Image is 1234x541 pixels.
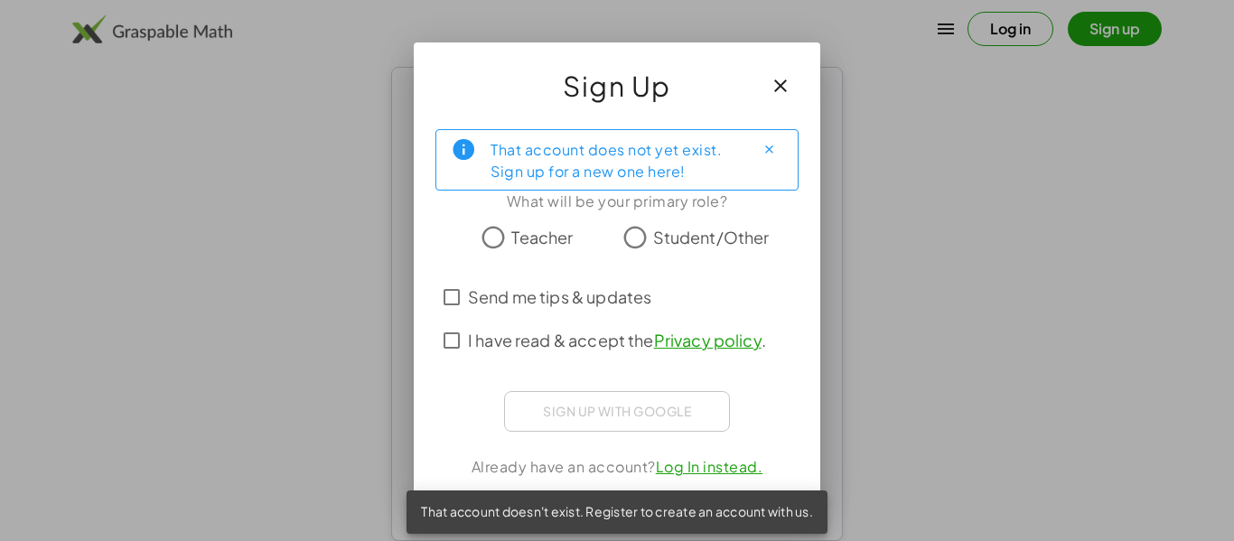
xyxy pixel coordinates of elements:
[511,225,573,249] span: Teacher
[435,191,799,212] div: What will be your primary role?
[656,457,763,476] a: Log In instead.
[563,64,671,107] span: Sign Up
[468,284,651,309] span: Send me tips & updates
[754,135,783,164] button: Close
[654,330,762,350] a: Privacy policy
[653,225,770,249] span: Student/Other
[468,328,766,352] span: I have read & accept the .
[435,456,799,478] div: Already have an account?
[491,137,740,182] div: That account does not yet exist. Sign up for a new one here!
[407,490,827,534] div: That account doesn't exist. Register to create an account with us.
